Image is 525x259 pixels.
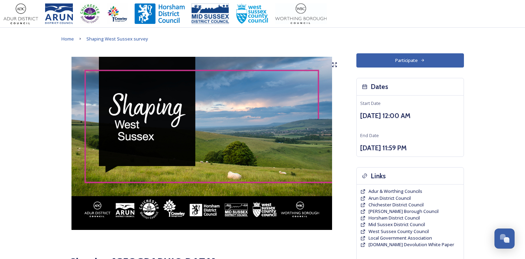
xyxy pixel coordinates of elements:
span: Shaping West Sussex survey [86,36,148,42]
img: WSCCPos-Spot-25mm.jpg [236,3,269,24]
img: Arun%20District%20Council%20logo%20blue%20CMYK.jpg [45,3,73,24]
span: Local Government Association [369,235,432,241]
h3: [DATE] 11:59 PM [360,143,460,153]
a: Arun District Council [369,195,411,202]
img: Worthing_Adur%20%281%29.jpg [275,3,327,24]
a: Mid Sussex District Council [369,221,425,228]
button: Open Chat [494,229,515,249]
span: Home [61,36,74,42]
img: Adur%20logo%20%281%29.jpeg [3,3,38,24]
a: [DOMAIN_NAME] Devolution White Paper [369,241,454,248]
a: West Sussex County Council [369,228,429,235]
a: Home [61,35,74,43]
span: Start Date [360,100,381,106]
h3: Dates [371,82,388,92]
a: Adur & Worthing Councils [369,188,422,195]
a: Local Government Association [369,235,432,241]
img: CDC%20Logo%20-%20you%20may%20have%20a%20better%20version.jpg [80,3,100,24]
span: End Date [360,132,379,139]
span: Horsham District Council [369,215,420,221]
h3: Links [371,171,386,181]
span: Arun District Council [369,195,411,201]
a: Shaping West Sussex survey [86,35,148,43]
a: Chichester District Council [369,202,424,208]
img: 150ppimsdc%20logo%20blue.png [192,3,229,24]
img: Crawley%20BC%20logo.jpg [107,3,128,24]
img: Horsham%20DC%20Logo.jpg [135,3,185,24]
button: Participate [356,53,464,68]
h3: [DATE] 12:00 AM [360,111,460,121]
a: Horsham District Council [369,215,420,221]
a: [PERSON_NAME] Borough Council [369,208,439,215]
